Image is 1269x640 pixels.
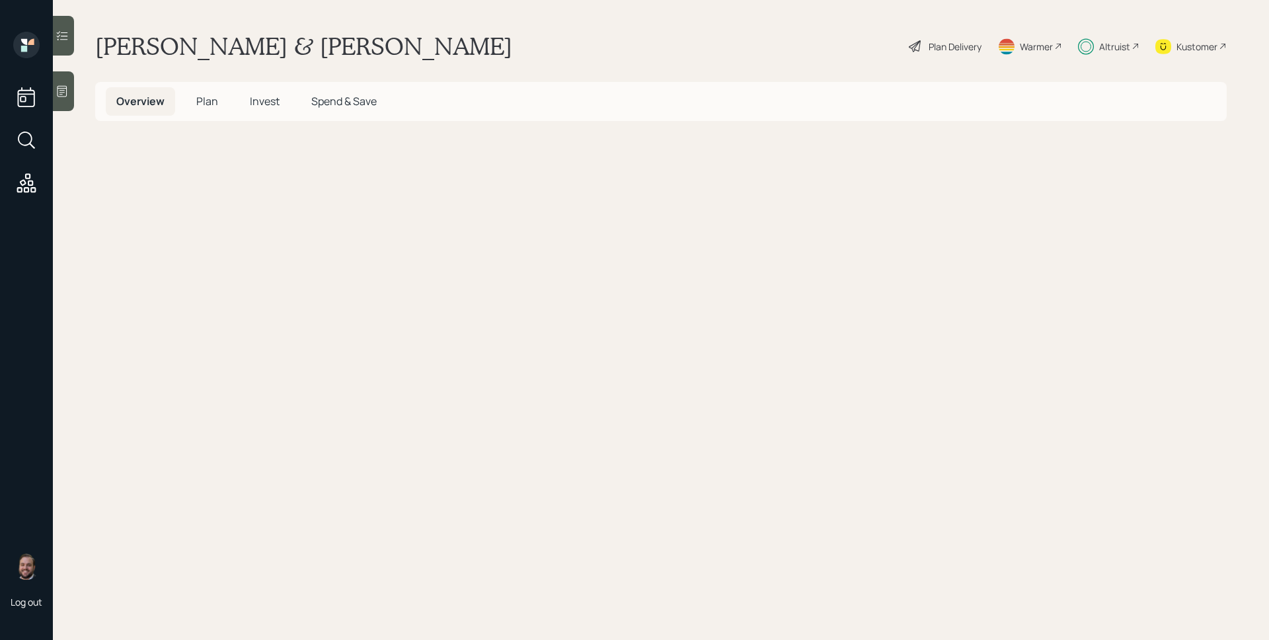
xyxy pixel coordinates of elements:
[929,40,981,54] div: Plan Delivery
[1020,40,1053,54] div: Warmer
[116,94,165,108] span: Overview
[1176,40,1217,54] div: Kustomer
[196,94,218,108] span: Plan
[95,32,512,61] h1: [PERSON_NAME] & [PERSON_NAME]
[11,596,42,608] div: Log out
[13,553,40,580] img: james-distasi-headshot.png
[250,94,280,108] span: Invest
[1099,40,1130,54] div: Altruist
[311,94,377,108] span: Spend & Save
